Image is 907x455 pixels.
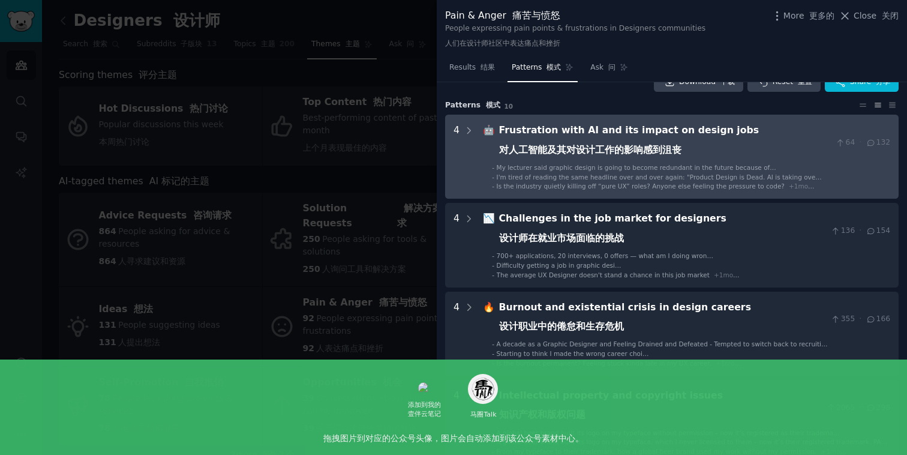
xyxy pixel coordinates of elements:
[850,77,890,88] span: Share
[483,124,495,136] span: 🤖
[866,226,890,237] span: 154
[497,271,710,279] span: The average UX Designer doesn't stand a chance in this job market
[449,62,495,73] span: Results
[497,164,777,184] span: My lecturer said graphic design is going to become redundant in the future because of ai
[497,262,623,282] span: Difficulty getting a job in graphic design
[825,73,899,92] button: Share 分享
[445,58,499,83] a: Results 结果
[512,62,561,73] span: Patterns
[882,11,899,20] font: 关闭
[590,62,615,73] span: Ask
[497,340,831,361] span: A decade as a Graphic Designer and Feeling Drained and Defeated - Tempted to switch back to recru...
[714,271,740,279] span: + 1 more
[445,23,705,54] div: People expressing pain points & frustrations in Designers communities
[492,349,494,358] div: -
[499,123,831,162] div: Frustration with AI and its impact on design jobs
[608,63,615,71] font: 问
[773,77,812,88] span: Reset
[499,321,624,332] font: 设计职业中的倦怠和生存危机
[679,77,735,88] span: Download
[507,58,578,83] a: Patterns 模式
[499,211,827,250] div: Challenges in the job market for designers
[492,359,494,367] div: -
[504,103,513,110] span: 10
[499,300,827,339] div: Burnout and existential crisis in design careers
[492,182,494,190] div: -
[483,212,495,224] span: 📉
[839,10,899,22] button: Close 关闭
[480,63,495,71] font: 结果
[492,173,494,181] div: -
[492,271,494,279] div: -
[453,300,459,367] div: 4
[866,314,890,325] span: 166
[809,11,834,20] font: 更多的
[497,350,652,370] span: Starting to think I made the wrong career choice.
[483,301,495,313] span: 🔥
[512,10,560,21] font: 痛苦与愤怒
[835,137,855,148] span: 64
[654,73,743,92] a: Download 下载
[783,10,835,22] span: More
[492,261,494,270] div: -
[497,173,822,194] span: I'm tired of reading the same headline over and over again: "Product Design is Dead. AI is taking...
[453,211,459,279] div: 4
[497,252,714,273] span: 700+ applications, 20 interviews, 0 offers — what am I doing wrong?
[789,182,815,190] span: + 1 more
[586,58,632,83] a: Ask 问
[830,226,855,237] span: 136
[492,252,494,260] div: -
[492,163,494,172] div: -
[499,232,624,244] font: 设计师在就业市场面临的挑战
[866,137,890,148] span: 132
[492,340,494,348] div: -
[497,182,785,190] span: Is the industry quietly killing off “pure UX” roles? Anyone else feeling the pressure to code?
[859,314,861,325] span: ·
[771,10,835,22] button: More 更多的
[854,10,899,22] span: Close
[499,144,681,155] font: 对人工智能及其对设计工作的影响感到沮丧
[747,73,821,92] button: Reset 重置
[445,39,560,47] font: 人们在设计师社区中表达痛点和挫折
[546,63,561,71] font: 模式
[445,8,705,23] div: Pain & Anger
[486,101,500,109] font: 模式
[859,137,861,148] span: ·
[453,123,459,190] div: 4
[859,226,861,237] span: ·
[830,314,855,325] span: 355
[445,100,500,111] span: Pattern s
